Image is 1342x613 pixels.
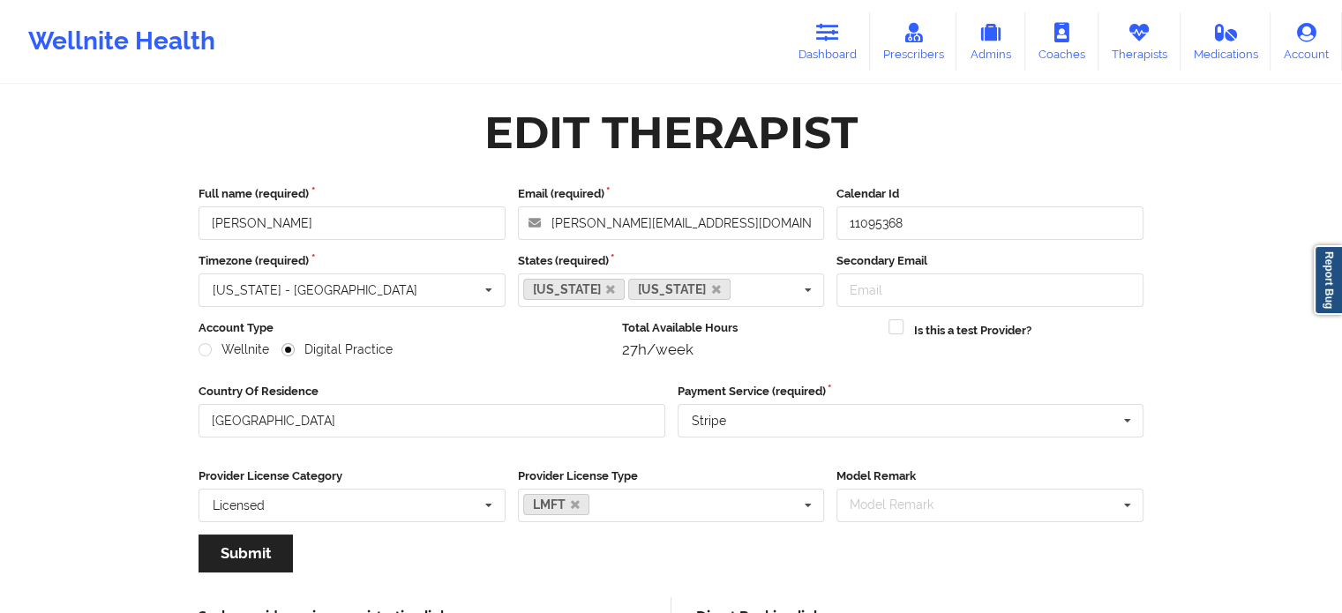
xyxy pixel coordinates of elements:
[1025,12,1098,71] a: Coaches
[518,467,825,485] label: Provider License Type
[836,206,1143,240] input: Calendar Id
[1271,12,1342,71] a: Account
[199,383,665,400] label: Country Of Residence
[845,495,959,515] div: Model Remark
[870,12,957,71] a: Prescribers
[199,185,506,203] label: Full name (required)
[213,284,417,296] div: [US_STATE] - [GEOGRAPHIC_DATA]
[199,535,293,572] button: Submit
[523,494,590,515] a: LMFT
[785,12,870,71] a: Dashboard
[1181,12,1271,71] a: Medications
[199,319,610,337] label: Account Type
[622,319,877,337] label: Total Available Hours
[622,340,877,358] div: 27h/week
[692,415,726,427] div: Stripe
[199,252,506,270] label: Timezone (required)
[523,279,626,300] a: [US_STATE]
[484,105,858,161] div: Edit Therapist
[836,467,1143,485] label: Model Remark
[518,206,825,240] input: Email address
[836,252,1143,270] label: Secondary Email
[199,467,506,485] label: Provider License Category
[836,273,1143,307] input: Email
[213,499,265,512] div: Licensed
[281,342,393,357] label: Digital Practice
[628,279,731,300] a: [US_STATE]
[199,206,506,240] input: Full name
[518,185,825,203] label: Email (required)
[1314,245,1342,315] a: Report Bug
[678,383,1144,400] label: Payment Service (required)
[518,252,825,270] label: States (required)
[199,342,269,357] label: Wellnite
[1098,12,1181,71] a: Therapists
[956,12,1025,71] a: Admins
[836,185,1143,203] label: Calendar Id
[914,322,1031,340] label: Is this a test Provider?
